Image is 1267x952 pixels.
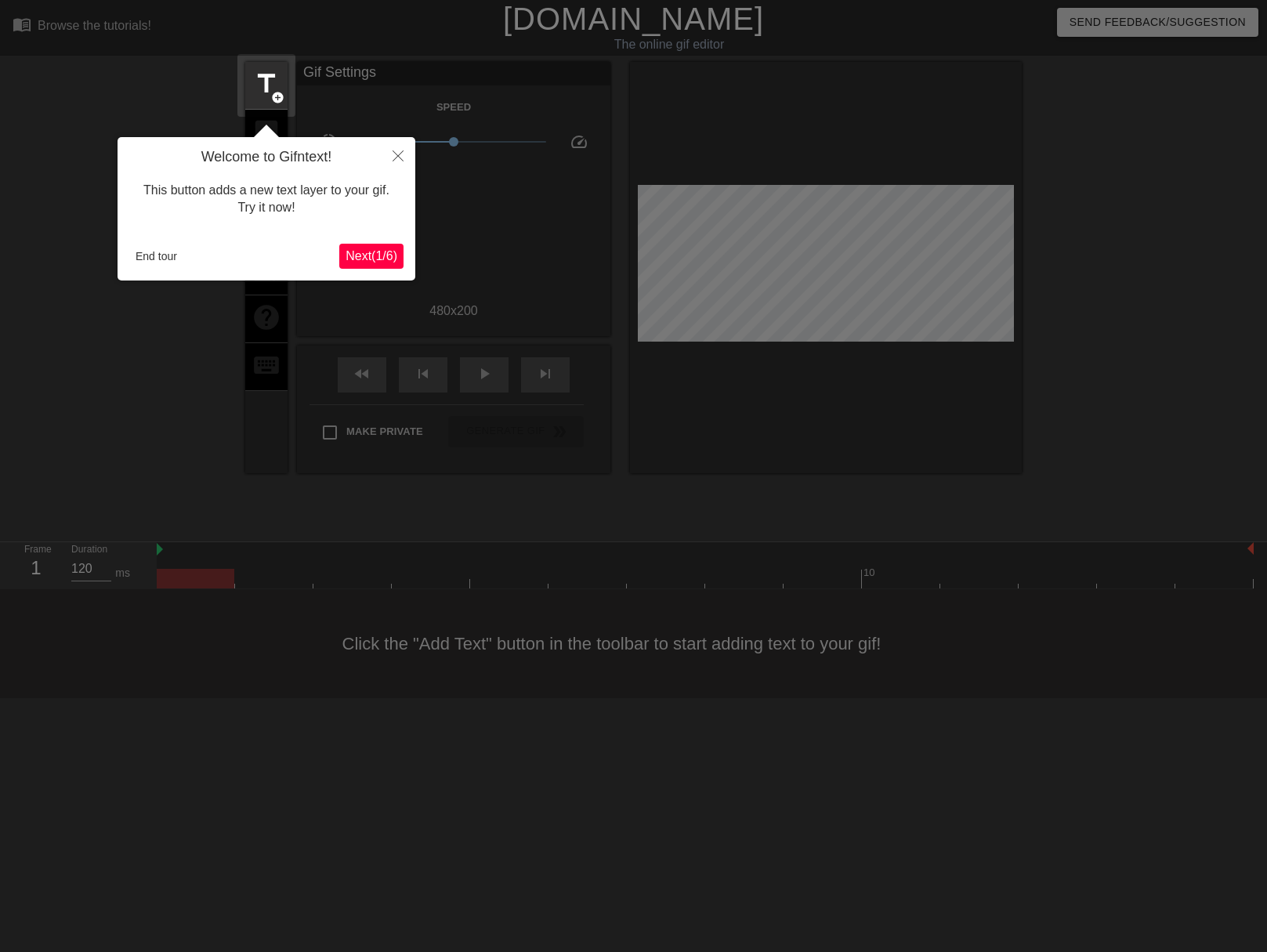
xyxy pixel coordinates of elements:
button: End tour [129,244,183,268]
span: Next ( 1 / 6 ) [346,249,397,262]
div: This button adds a new text layer to your gif. Try it now! [129,166,404,233]
button: Next [339,244,404,269]
h4: Welcome to Gifntext! [129,149,404,166]
button: Close [381,137,415,173]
